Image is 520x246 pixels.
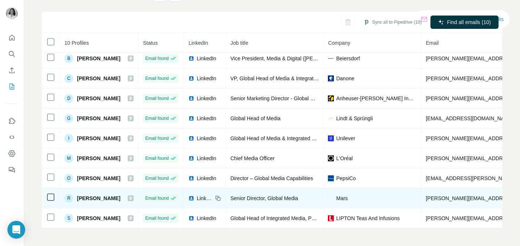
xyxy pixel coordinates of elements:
[145,175,168,182] span: Email found
[336,95,416,102] span: Anheuser-[PERSON_NAME] InBev
[426,115,513,121] span: [EMAIL_ADDRESS][DOMAIN_NAME]
[7,221,25,239] div: Open Intercom Messenger
[188,95,194,101] img: LinkedIn logo
[145,55,168,62] span: Email found
[336,115,373,122] span: Lindt & Sprüngli
[197,215,216,222] span: LinkedIn
[188,195,194,201] img: LinkedIn logo
[230,175,313,181] span: Director – Global Media Capabilities
[6,7,18,19] img: Avatar
[6,47,18,61] button: Search
[6,147,18,160] button: Dashboard
[328,175,334,181] img: company-logo
[188,175,194,181] img: LinkedIn logo
[6,64,18,77] button: Enrich CSV
[145,115,168,122] span: Email found
[430,16,499,29] button: Find all emails (10)
[230,55,349,61] span: Vice President, Media & Digital ([PERSON_NAME])
[328,75,334,81] img: company-logo
[328,155,334,161] img: company-logo
[358,17,427,28] button: Sync all to Pipedrive (10)
[6,114,18,128] button: Use Surfe on LinkedIn
[197,175,216,182] span: LinkedIn
[328,135,334,141] img: company-logo
[336,55,360,62] span: Beiersdorf
[197,195,213,202] span: LinkedIn
[336,215,399,222] span: LIPTON Teas And Infusions
[77,215,120,222] span: [PERSON_NAME]
[6,80,18,93] button: My lists
[197,55,216,62] span: LinkedIn
[230,195,298,201] span: Senior Director, Global Media
[145,195,168,202] span: Email found
[145,135,168,142] span: Email found
[336,195,348,202] span: Mars
[188,215,194,221] img: LinkedIn logo
[469,14,504,24] button: Buy credits
[77,95,120,102] span: [PERSON_NAME]
[328,55,334,61] img: company-logo
[77,155,120,162] span: [PERSON_NAME]
[454,15,457,24] p: 0
[197,135,216,142] span: LinkedIn
[230,95,324,101] span: Senior Marketing Director - Global Media
[143,40,158,46] span: Status
[230,135,355,141] span: Global Head of Media & Integrated Brand Experiences
[230,75,372,81] span: VP, Global Head of Media & Integrated Brand Communication
[77,195,120,202] span: [PERSON_NAME]
[188,75,194,81] img: LinkedIn logo
[6,131,18,144] button: Use Surfe API
[197,115,216,122] span: LinkedIn
[64,194,73,203] div: R
[6,31,18,44] button: Quick start
[188,55,194,61] img: LinkedIn logo
[64,54,73,63] div: B
[230,155,275,161] span: Chief Media Officer
[431,15,437,24] p: 57
[64,74,73,83] div: C
[64,214,73,223] div: S
[328,95,334,101] img: company-logo
[145,95,168,102] span: Email found
[6,163,18,176] button: Feedback
[64,114,73,123] div: G
[328,40,350,46] span: Company
[77,135,120,142] span: [PERSON_NAME]
[230,115,280,121] span: Global Head of Media
[188,135,194,141] img: LinkedIn logo
[77,55,120,62] span: [PERSON_NAME]
[328,195,334,201] img: company-logo
[77,115,120,122] span: [PERSON_NAME]
[77,175,120,182] span: [PERSON_NAME]
[336,175,356,182] span: PepsiCo
[188,115,194,121] img: LinkedIn logo
[145,155,168,162] span: Email found
[197,95,216,102] span: LinkedIn
[77,75,120,82] span: [PERSON_NAME]
[64,154,73,163] div: M
[336,155,353,162] span: L'Oréal
[64,40,89,46] span: 10 Profiles
[447,18,491,26] span: Find all emails (10)
[426,40,439,46] span: Email
[197,75,216,82] span: LinkedIn
[64,174,73,183] div: O
[188,40,208,46] span: LinkedIn
[336,135,355,142] span: Unilever
[145,215,168,222] span: Email found
[64,134,73,143] div: I
[145,75,168,82] span: Email found
[328,115,334,121] img: company-logo
[188,155,194,161] img: LinkedIn logo
[230,40,248,46] span: Job title
[230,215,449,221] span: Global Head of Integrated Media, Performance Marketing & Marketing Investment Management
[336,75,354,82] span: Danone
[328,215,334,221] img: company-logo
[64,94,73,103] div: D
[197,155,216,162] span: LinkedIn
